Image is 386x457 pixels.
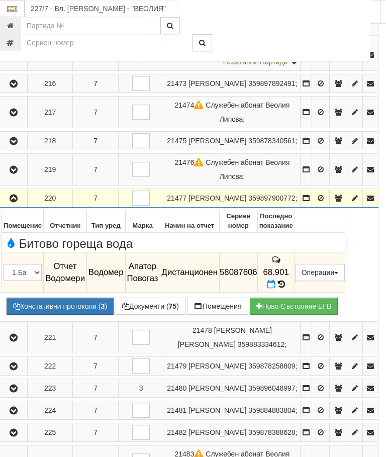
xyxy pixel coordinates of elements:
[187,298,248,315] button: Помещения
[167,137,186,145] span: Партида №
[248,79,295,87] span: 359897892491
[125,210,160,233] th: Марка
[73,321,119,353] td: 7
[167,79,186,87] span: Партида №
[101,302,105,310] b: 3
[27,379,73,397] td: 223
[206,158,289,166] span: Служебен абонат Веолия
[188,137,246,145] span: [PERSON_NAME]
[175,158,206,166] span: Партида №
[21,34,161,51] input: Сериен номер
[220,267,257,277] span: 58087606
[248,137,295,145] span: 359878340561
[160,252,219,293] td: Дистанционен
[164,132,301,150] td: ;
[248,384,295,392] span: 359896048997
[248,362,295,370] span: 359878258809
[220,172,243,180] span: Липсва
[73,423,119,441] td: 7
[164,423,301,441] td: ;
[248,406,295,414] span: 359884883804
[164,379,301,397] td: ;
[257,210,295,233] th: Последно показание
[188,194,246,202] span: [PERSON_NAME]
[27,356,73,375] td: 222
[27,321,73,353] td: 221
[219,210,257,233] th: Сериен номер
[164,356,301,375] td: ;
[188,362,246,370] span: [PERSON_NAME]
[160,210,219,233] th: Начин на отчет
[220,115,243,123] span: Липсва
[167,428,186,436] span: Партида №
[27,423,73,441] td: 225
[263,267,289,277] span: 68.901
[278,280,285,289] span: История на показанията
[73,379,119,397] td: 7
[167,384,186,392] span: Партида №
[7,298,114,315] button: Констативни протоколи (3)
[27,154,73,186] td: 219
[27,189,73,208] td: 220
[188,79,246,87] span: [PERSON_NAME]
[45,261,85,283] span: Отчет Водомери
[267,280,275,289] i: Нов Отчет към 02/09/2025
[125,252,160,293] td: Апатор Повогаз
[192,326,212,334] span: Партида №
[167,362,186,370] span: Партида №
[139,384,143,392] span: 3
[175,101,206,109] span: Партида №
[164,189,301,208] td: ;
[164,97,301,128] td: ;
[188,384,246,392] span: [PERSON_NAME]
[27,401,73,419] td: 224
[295,264,345,281] button: Операции
[73,97,119,128] td: 7
[188,406,246,414] span: [PERSON_NAME]
[167,406,186,414] span: Партида №
[169,302,177,310] b: 75
[73,189,119,208] td: 7
[248,428,295,436] span: 359878388628
[2,210,44,233] th: Помещение
[223,58,288,66] span: Неактивни Партиди
[87,252,126,293] td: Водомер
[188,428,246,436] span: [PERSON_NAME]
[4,237,133,250] span: Битово гореща вода
[206,101,289,109] span: Служебен абонат Веолия
[164,321,301,353] td: ;
[73,74,119,93] td: 7
[73,132,119,150] td: 7
[164,401,301,419] td: ;
[73,154,119,186] td: 7
[27,97,73,128] td: 217
[73,356,119,375] td: 7
[270,255,281,264] span: История на забележките
[21,17,145,34] input: Партида №
[164,74,301,93] td: ;
[73,401,119,419] td: 7
[250,298,338,315] button: Новo Състояние БГВ
[164,154,301,186] td: ;
[167,194,186,202] span: Партида №
[178,326,272,348] span: [PERSON_NAME] [PERSON_NAME]
[27,132,73,150] td: 218
[27,74,73,93] td: 216
[116,298,185,315] button: Документи (75)
[87,210,126,233] th: Тип уред
[238,340,284,348] span: 359883334612
[44,210,87,233] th: Отчетник
[248,194,295,202] span: 359897900772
